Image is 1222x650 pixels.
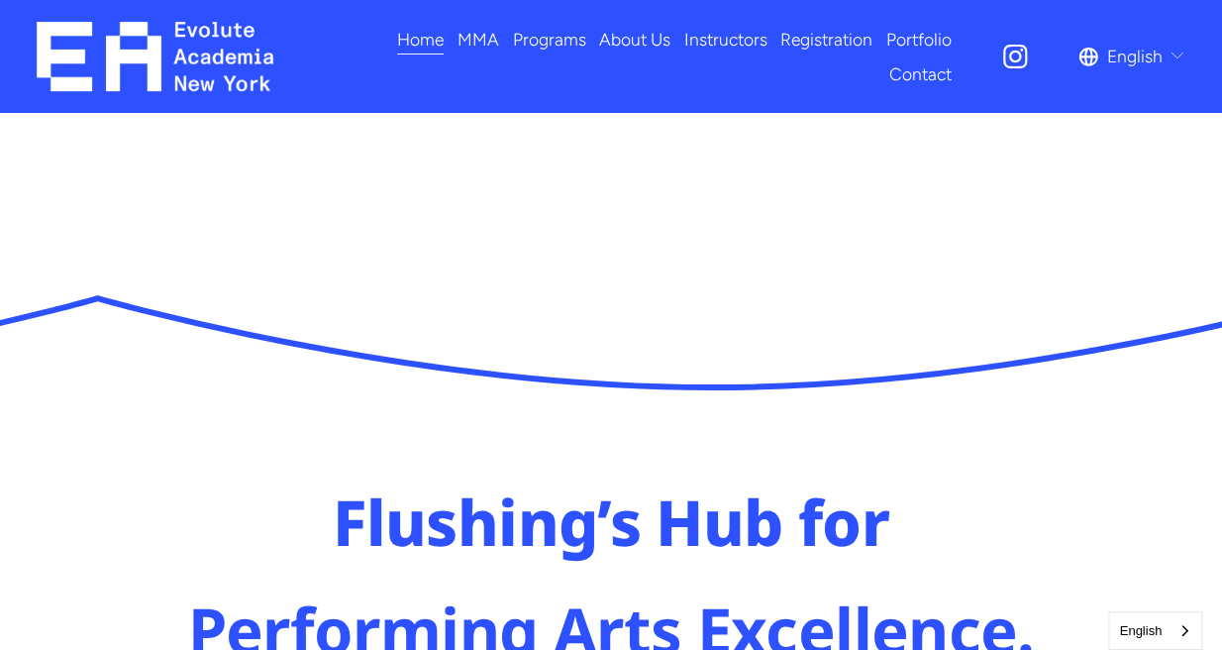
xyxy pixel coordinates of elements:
[1108,611,1202,650] aside: Language selected: English
[1106,41,1162,71] span: English
[512,22,585,56] a: folder dropdown
[37,483,1185,559] h2: Flushing’s Hub for
[886,22,952,56] a: Portfolio
[37,22,273,91] img: EA
[397,22,444,56] a: Home
[458,22,499,56] a: folder dropdown
[458,24,499,54] span: MMA
[37,152,253,238] strong: Evolve.
[1000,42,1030,71] a: Instagram
[599,22,670,56] a: About Us
[889,56,952,91] a: Contact
[684,22,767,56] a: Instructors
[780,22,872,56] a: Registration
[512,24,585,54] span: Programs
[1078,40,1185,74] div: language picker
[1109,612,1201,649] a: English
